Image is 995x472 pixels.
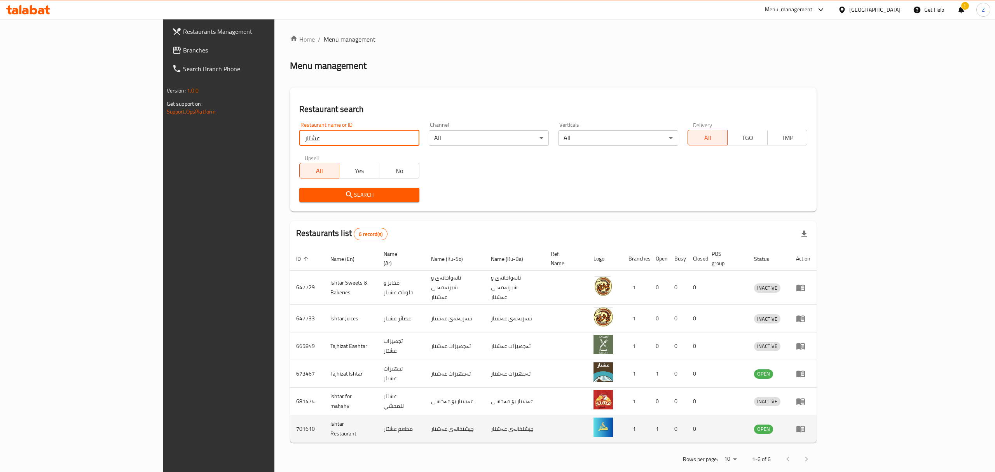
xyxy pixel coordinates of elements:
[622,247,649,271] th: Branches
[354,231,387,238] span: 6 record(s)
[691,132,725,143] span: All
[425,388,485,415] td: عەشتار بۆ مەحشی
[324,360,377,388] td: Tajhizat Ishtar
[324,305,377,332] td: Ishtar Juices
[330,254,365,264] span: Name (En)
[668,247,687,271] th: Busy
[754,369,773,378] span: OPEN
[342,165,376,177] span: Yes
[377,415,425,443] td: مطعم عشتار
[668,360,687,388] td: 0
[754,342,780,351] div: INACTIVE
[712,249,738,268] span: POS group
[790,247,817,271] th: Action
[668,271,687,305] td: 0
[183,27,323,36] span: Restaurants Management
[754,397,780,406] span: INACTIVE
[687,332,705,360] td: 0
[649,332,668,360] td: 0
[290,247,817,443] table: enhanced table
[587,247,622,271] th: Logo
[754,315,780,323] span: INACTIVE
[377,271,425,305] td: مخابز و حلويات عشتار
[299,103,808,115] h2: Restaurant search
[429,130,549,146] div: All
[622,415,649,443] td: 1
[425,271,485,305] td: نانەواخانەی و شیرنەمەنی عەشتار
[622,388,649,415] td: 1
[324,332,377,360] td: Tajhizat Eashtar
[485,271,545,305] td: نانەواخانەی و شیرنەمەنی عەشتار
[649,360,668,388] td: 1
[731,132,765,143] span: TGO
[649,415,668,443] td: 1
[622,305,649,332] td: 1
[622,332,649,360] td: 1
[551,249,578,268] span: Ref. Name
[324,415,377,443] td: Ishtar Restaurant
[594,335,613,354] img: Tajhizat Eashtar
[491,254,533,264] span: Name (Ku-Ba)
[754,254,779,264] span: Status
[183,64,323,73] span: Search Branch Phone
[668,305,687,332] td: 0
[687,388,705,415] td: 0
[683,455,718,464] p: Rows per page:
[649,388,668,415] td: 0
[687,360,705,388] td: 0
[485,388,545,415] td: عەشتار بۆ مەحشی
[485,305,545,332] td: شەربەتەی عەشتار
[754,425,773,434] div: OPEN
[752,455,771,464] p: 1-6 of 6
[377,305,425,332] td: عصائر عشتار
[377,332,425,360] td: تجهيزات عشتار
[796,314,810,323] div: Menu
[727,130,768,145] button: TGO
[425,332,485,360] td: تەجهیزات عەشتار
[166,59,329,78] a: Search Branch Phone
[296,227,388,240] h2: Restaurants list
[166,22,329,41] a: Restaurants Management
[687,271,705,305] td: 0
[324,388,377,415] td: Ishtar for mahshy
[425,415,485,443] td: چێشتخانەی عەشتار
[339,163,379,178] button: Yes
[796,341,810,351] div: Menu
[305,190,413,200] span: Search
[754,283,780,292] span: INACTIVE
[767,130,808,145] button: TMP
[324,35,375,44] span: Menu management
[594,276,613,296] img: Ishtar Sweets & Bakeries
[693,122,712,128] label: Delivery
[377,388,425,415] td: عشتار للمحشي
[649,305,668,332] td: 0
[485,360,545,388] td: تەجهیزات عەشتار
[594,307,613,327] img: Ishtar Juices
[687,305,705,332] td: 0
[649,271,668,305] td: 0
[167,107,216,117] a: Support.OpsPlatform
[982,5,985,14] span: Z
[183,45,323,55] span: Branches
[754,425,773,434] span: OPEN
[594,390,613,409] img: Ishtar for mahshy
[688,130,728,145] button: All
[299,130,419,146] input: Search for restaurant name or ID..
[354,228,388,240] div: Total records count
[425,360,485,388] td: تەجهیزات عەشتار
[290,35,817,44] nav: breadcrumb
[299,163,340,178] button: All
[377,360,425,388] td: تجهيزات عشتار
[649,247,668,271] th: Open
[303,165,337,177] span: All
[558,130,678,146] div: All
[379,163,419,178] button: No
[166,41,329,59] a: Branches
[382,165,416,177] span: No
[431,254,473,264] span: Name (Ku-So)
[754,369,773,379] div: OPEN
[668,415,687,443] td: 0
[771,132,805,143] span: TMP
